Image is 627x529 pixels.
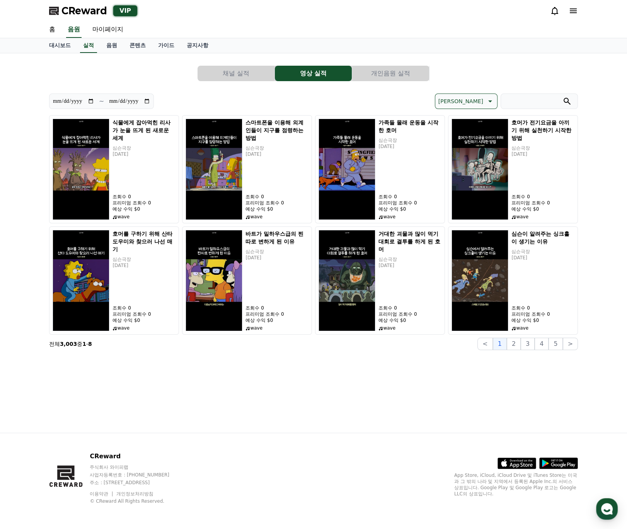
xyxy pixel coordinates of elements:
button: 가족들 몰래 운동을 시작한 호머 가족들 몰래 운동을 시작한 호머 심슨극장 [DATE] 조회수 0 프리미엄 조회수 0 예상 수익 $0 wave [315,115,445,223]
span: CReward [61,5,107,17]
p: 조회수 0 [245,305,308,311]
p: [DATE] [112,262,175,269]
p: 프리미엄 조회수 0 [112,311,175,317]
button: 바트가 밀하우스급의 찐따로 변하게 된 이유 바트가 밀하우스급의 찐따로 변하게 된 이유 심슨극장 [DATE] 조회수 0 프리미엄 조회수 0 예상 수익 $0 wave [182,226,312,335]
p: 예상 수익 $0 [112,206,175,212]
p: 조회수 0 [112,194,175,200]
h5: 거대한 괴물과 많이 먹기 대회로 결투를 하게 된 호머 [378,230,441,253]
button: 심슨이 알려주는 싱크홀이 생기는 이유 심슨이 알려주는 싱크홀이 생기는 이유 심슨극장 [DATE] 조회수 0 프리미엄 조회수 0 예상 수익 $0 wave [448,226,578,335]
strong: 8 [88,341,92,347]
span: 설정 [119,257,129,263]
p: 주식회사 와이피랩 [90,464,184,470]
a: 가이드 [152,38,181,53]
img: 식물에게 잡아먹힌 리사가 눈을 뜨게 된 새로운 세계 [53,119,109,220]
h5: 스마트폰을 이용해 외계인들이 지구를 점령하는 방법 [245,119,308,142]
img: 호머를 구하기 위해 산타 도우미와 찾으러 나선 매기 [53,230,109,331]
p: [DATE] [511,151,574,157]
a: 실적 [80,38,97,53]
p: 조회수 0 [511,194,574,200]
img: 바트가 밀하우스급의 찐따로 변하게 된 이유 [186,230,242,331]
button: 5 [549,338,562,350]
p: 예상 수익 $0 [511,206,574,212]
p: 조회수 0 [511,305,574,311]
a: 콘텐츠 [123,38,152,53]
p: 예상 수익 $0 [245,206,308,212]
p: wave [378,325,441,331]
button: [PERSON_NAME] [435,94,498,109]
p: 심슨극장 [511,145,574,151]
h5: 호머를 구하기 위해 산타 도우미와 찾으러 나선 매기 [112,230,175,253]
button: 식물에게 잡아먹힌 리사가 눈을 뜨게 된 새로운 세계 식물에게 잡아먹힌 리사가 눈을 뜨게 된 새로운 세계 심슨극장 [DATE] 조회수 0 프리미엄 조회수 0 예상 수익 $0 wave [49,115,179,223]
p: wave [112,325,175,331]
p: 예상 수익 $0 [245,317,308,323]
span: 홈 [24,257,29,263]
p: 심슨극장 [378,137,441,143]
p: 프리미엄 조회수 0 [378,311,441,317]
p: [DATE] [378,262,441,269]
p: [DATE] [511,255,574,261]
p: 예상 수익 $0 [378,317,441,323]
p: wave [511,325,574,331]
img: 호머가 전기요금을 아끼기 위해 실천하기 시작한 방법 [452,119,508,220]
p: 프리미엄 조회수 0 [245,200,308,206]
h5: 가족들 몰래 운동을 시작한 호머 [378,119,441,134]
p: wave [245,214,308,220]
a: 대화 [51,245,100,264]
button: 4 [535,338,549,350]
p: wave [112,214,175,220]
button: 호머를 구하기 위해 산타 도우미와 찾으러 나선 매기 호머를 구하기 위해 산타 도우미와 찾으러 나선 매기 심슨극장 [DATE] 조회수 0 프리미엄 조회수 0 예상 수익 $0 wave [49,226,179,335]
p: 프리미엄 조회수 0 [511,200,574,206]
p: wave [245,325,308,331]
button: 스마트폰을 이용해 외계인들이 지구를 점령하는 방법 스마트폰을 이용해 외계인들이 지구를 점령하는 방법 심슨극장 [DATE] 조회수 0 프리미엄 조회수 0 예상 수익 $0 wave [182,115,312,223]
p: 예상 수익 $0 [112,317,175,323]
p: 사업자등록번호 : [PHONE_NUMBER] [90,472,184,478]
button: 2 [507,338,521,350]
p: 예상 수익 $0 [511,317,574,323]
p: [DATE] [245,151,308,157]
a: 이용약관 [90,491,114,497]
a: 채널 실적 [198,66,275,81]
img: 거대한 괴물과 많이 먹기 대회로 결투를 하게 된 호머 [319,230,375,331]
img: 스마트폰을 이용해 외계인들이 지구를 점령하는 방법 [186,119,242,220]
a: 음원 [100,38,123,53]
p: © CReward All Rights Reserved. [90,498,184,504]
p: 심슨극장 [511,248,574,255]
a: 홈 [43,22,61,38]
p: 조회수 0 [378,194,441,200]
button: 1 [493,338,507,350]
p: [DATE] [112,151,175,157]
span: 대화 [71,257,80,263]
p: ~ [99,97,104,106]
a: 홈 [2,245,51,264]
a: 음원 [66,22,82,38]
a: 설정 [100,245,148,264]
img: 가족들 몰래 운동을 시작한 호머 [319,119,375,220]
a: CReward [49,5,107,17]
a: 공지사항 [181,38,215,53]
p: 조회수 0 [378,305,441,311]
button: < [477,338,492,350]
p: CReward [90,452,184,461]
p: [PERSON_NAME] [438,96,483,107]
p: [DATE] [378,143,441,150]
strong: 3,003 [60,341,77,347]
button: > [563,338,578,350]
p: 조회수 0 [245,194,308,200]
div: VIP [113,5,137,16]
p: 심슨극장 [378,256,441,262]
a: 대시보드 [43,38,77,53]
button: 영상 실적 [275,66,352,81]
button: 개인음원 실적 [352,66,429,81]
p: 심슨극장 [245,145,308,151]
button: 3 [521,338,535,350]
h5: 바트가 밀하우스급의 찐따로 변하게 된 이유 [245,230,308,245]
p: 프리미엄 조회수 0 [378,200,441,206]
p: wave [511,214,574,220]
a: 마이페이지 [86,22,129,38]
p: 심슨극장 [112,145,175,151]
img: 심슨이 알려주는 싱크홀이 생기는 이유 [452,230,508,331]
button: 거대한 괴물과 많이 먹기 대회로 결투를 하게 된 호머 거대한 괴물과 많이 먹기 대회로 결투를 하게 된 호머 심슨극장 [DATE] 조회수 0 프리미엄 조회수 0 예상 수익 $0... [315,226,445,335]
p: [DATE] [245,255,308,261]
